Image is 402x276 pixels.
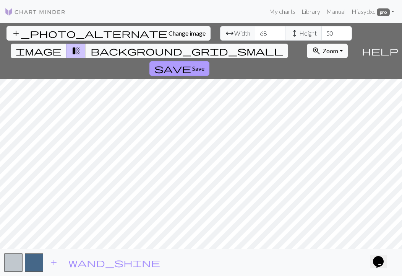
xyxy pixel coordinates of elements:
span: Width [234,29,250,38]
span: image [16,46,62,56]
button: Change image [6,26,211,41]
a: Manual [323,4,349,19]
span: wand_shine [68,257,160,268]
span: Zoom [323,47,338,54]
span: add_photo_alternate [11,28,167,39]
span: height [290,28,299,39]
span: background_grid_small [91,46,283,56]
span: save [154,63,191,74]
span: help [362,46,399,56]
button: Save [149,61,209,76]
img: Logo [5,7,66,16]
button: Help [358,23,402,79]
button: Add color [44,255,63,270]
iframe: chat widget [370,245,394,268]
span: transition_fade [71,46,81,56]
span: Change image [169,29,206,37]
span: add [49,257,58,268]
span: Height [299,29,317,38]
a: My charts [266,4,298,19]
button: Auto pick colours [63,255,165,270]
span: pro [377,8,390,16]
button: Zoom [307,44,348,58]
span: zoom_in [312,46,321,56]
a: Library [298,4,323,19]
span: Save [192,65,204,72]
span: arrow_range [225,28,234,39]
a: Hiasydxc pro [349,4,397,19]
